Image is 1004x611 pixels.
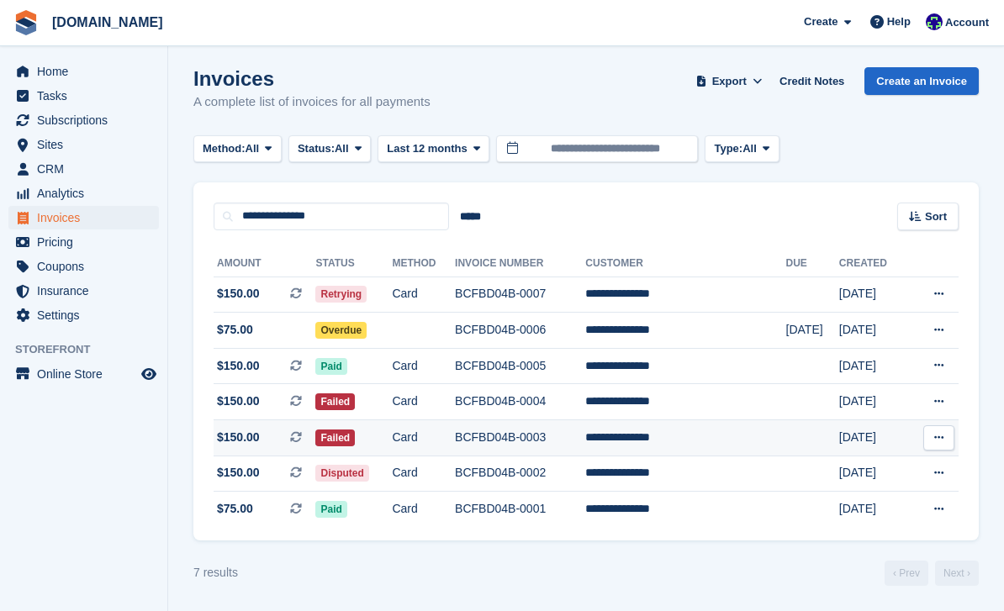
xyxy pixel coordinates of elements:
[455,348,585,384] td: BCFBD04B-0005
[37,362,138,386] span: Online Store
[8,157,159,181] a: menu
[315,429,355,446] span: Failed
[37,279,138,303] span: Insurance
[298,140,335,157] span: Status:
[839,250,908,277] th: Created
[945,14,989,31] span: Account
[392,384,455,420] td: Card
[315,250,392,277] th: Status
[378,135,489,163] button: Last 12 months
[335,140,349,157] span: All
[315,393,355,410] span: Failed
[881,561,982,586] nav: Page
[455,384,585,420] td: BCFBD04B-0004
[37,206,138,229] span: Invoices
[214,250,315,277] th: Amount
[37,255,138,278] span: Coupons
[315,465,368,482] span: Disputed
[13,10,39,35] img: stora-icon-8386f47178a22dfd0bd8f6a31ec36ba5ce8667c1dd55bd0f319d3a0aa187defe.svg
[839,348,908,384] td: [DATE]
[37,133,138,156] span: Sites
[392,250,455,277] th: Method
[839,277,908,313] td: [DATE]
[392,348,455,384] td: Card
[8,84,159,108] a: menu
[864,67,979,95] a: Create an Invoice
[8,255,159,278] a: menu
[455,420,585,456] td: BCFBD04B-0003
[786,250,839,277] th: Due
[217,392,260,410] span: $150.00
[217,500,253,518] span: $75.00
[217,464,260,482] span: $150.00
[37,60,138,83] span: Home
[455,456,585,492] td: BCFBD04B-0002
[193,67,431,90] h1: Invoices
[387,140,467,157] span: Last 12 months
[392,492,455,527] td: Card
[217,429,260,446] span: $150.00
[887,13,911,30] span: Help
[37,84,138,108] span: Tasks
[8,133,159,156] a: menu
[246,140,260,157] span: All
[705,135,779,163] button: Type: All
[217,357,260,375] span: $150.00
[193,92,431,112] p: A complete list of invoices for all payments
[8,303,159,327] a: menu
[885,561,928,586] a: Previous
[839,384,908,420] td: [DATE]
[217,285,260,303] span: $150.00
[392,456,455,492] td: Card
[455,492,585,527] td: BCFBD04B-0001
[925,208,947,225] span: Sort
[193,564,238,582] div: 7 results
[839,420,908,456] td: [DATE]
[37,230,138,254] span: Pricing
[8,60,159,83] a: menu
[315,322,367,339] span: Overdue
[37,157,138,181] span: CRM
[45,8,170,36] a: [DOMAIN_NAME]
[839,492,908,527] td: [DATE]
[315,501,346,518] span: Paid
[8,108,159,132] a: menu
[8,206,159,229] a: menu
[773,67,851,95] a: Credit Notes
[203,140,246,157] span: Method:
[193,135,282,163] button: Method: All
[8,279,159,303] a: menu
[8,230,159,254] a: menu
[935,561,979,586] a: Next
[139,364,159,384] a: Preview store
[37,303,138,327] span: Settings
[392,277,455,313] td: Card
[786,313,839,349] td: [DATE]
[455,250,585,277] th: Invoice Number
[217,321,253,339] span: $75.00
[315,286,367,303] span: Retrying
[455,313,585,349] td: BCFBD04B-0006
[839,456,908,492] td: [DATE]
[37,108,138,132] span: Subscriptions
[15,341,167,358] span: Storefront
[8,362,159,386] a: menu
[926,13,943,30] img: Mike Gruttadaro
[692,67,766,95] button: Export
[315,358,346,375] span: Paid
[585,250,785,277] th: Customer
[8,182,159,205] a: menu
[37,182,138,205] span: Analytics
[714,140,742,157] span: Type:
[742,140,757,157] span: All
[712,73,747,90] span: Export
[839,313,908,349] td: [DATE]
[804,13,838,30] span: Create
[455,277,585,313] td: BCFBD04B-0007
[392,420,455,456] td: Card
[288,135,371,163] button: Status: All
